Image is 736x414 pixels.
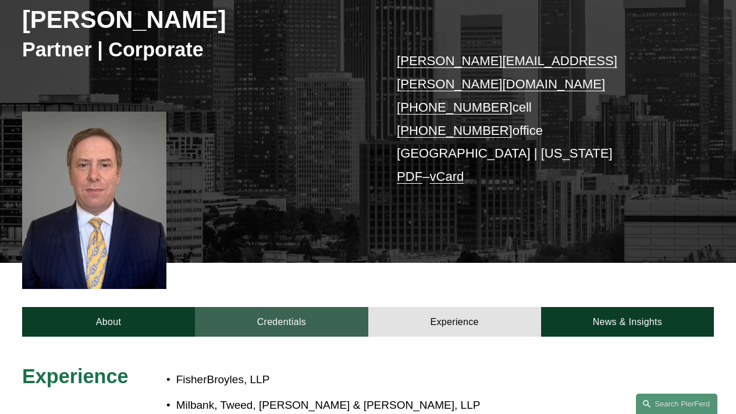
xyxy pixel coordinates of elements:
a: Experience [368,307,541,337]
a: [PHONE_NUMBER] [397,123,513,138]
span: Experience [22,365,129,387]
a: Search this site [636,394,717,414]
a: News & Insights [541,307,714,337]
a: PDF [397,169,422,184]
h3: Partner | Corporate [22,37,368,62]
a: [PERSON_NAME][EMAIL_ADDRESS][PERSON_NAME][DOMAIN_NAME] [397,53,617,91]
a: vCard [429,169,464,184]
h2: [PERSON_NAME] [22,5,368,35]
a: [PHONE_NUMBER] [397,100,513,115]
a: Credentials [195,307,368,337]
p: FisherBroyles, LLP [176,370,628,390]
a: About [22,307,195,337]
p: cell office [GEOGRAPHIC_DATA] | [US_STATE] – [397,49,685,188]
